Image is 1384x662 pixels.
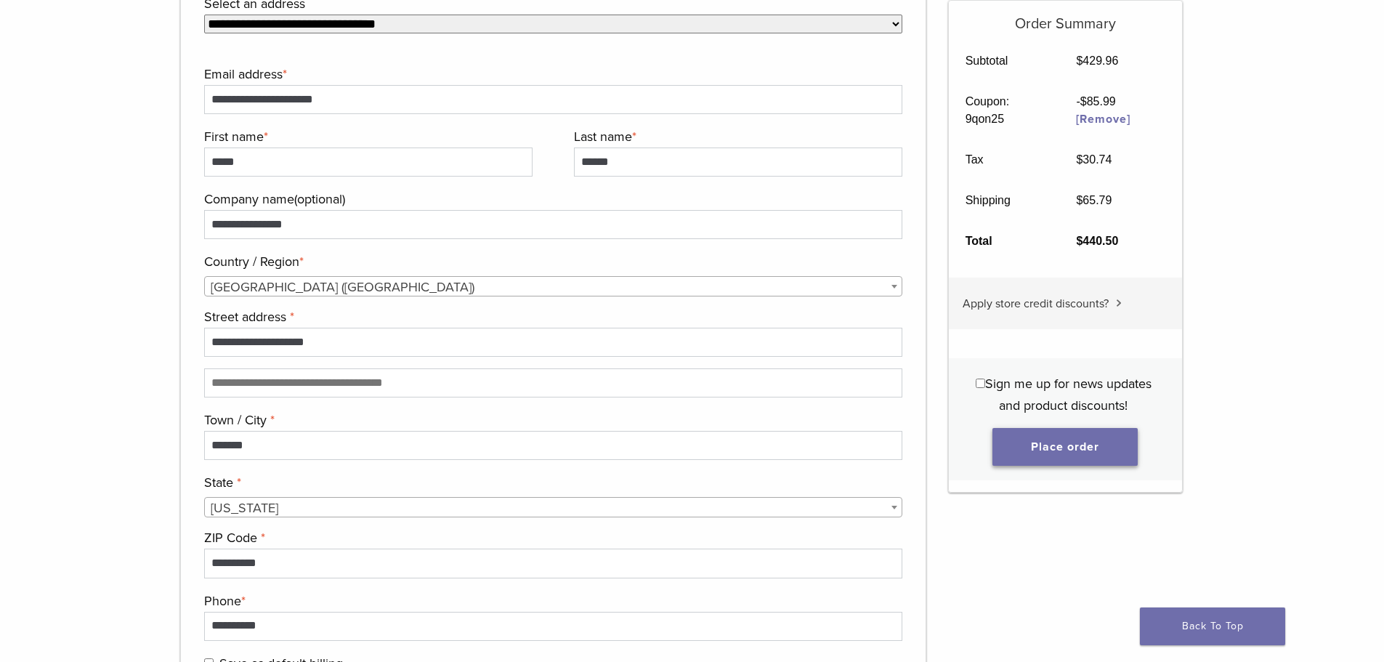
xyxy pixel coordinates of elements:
[992,428,1138,466] button: Place order
[204,497,903,517] span: State
[1076,235,1082,247] span: $
[949,41,1060,81] th: Subtotal
[1076,194,1082,206] span: $
[204,188,899,210] label: Company name
[949,180,1060,221] th: Shipping
[204,251,899,273] label: Country / Region
[1080,95,1087,108] span: $
[205,498,902,518] span: Florida
[204,472,899,493] label: State
[1076,194,1112,206] bdi: 65.79
[204,276,903,296] span: Country / Region
[204,409,899,431] label: Town / City
[294,191,345,207] span: (optional)
[1116,299,1122,307] img: caret.svg
[1140,607,1285,645] a: Back To Top
[204,306,899,328] label: Street address
[949,140,1060,180] th: Tax
[1076,55,1082,67] span: $
[1076,112,1130,126] a: Remove 9qon25 coupon
[1076,55,1118,67] bdi: 429.96
[963,296,1109,311] span: Apply store credit discounts?
[1060,81,1182,140] td: -
[204,126,529,148] label: First name
[205,277,902,297] span: United States (US)
[204,527,899,549] label: ZIP Code
[985,376,1152,413] span: Sign me up for news updates and product discounts!
[949,1,1182,33] h5: Order Summary
[1080,95,1116,108] span: 85.99
[949,221,1060,262] th: Total
[976,379,985,388] input: Sign me up for news updates and product discounts!
[204,590,899,612] label: Phone
[1076,153,1112,166] bdi: 30.74
[1076,235,1118,247] bdi: 440.50
[949,81,1060,140] th: Coupon: 9qon25
[1076,153,1082,166] span: $
[204,63,899,85] label: Email address
[574,126,899,148] label: Last name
